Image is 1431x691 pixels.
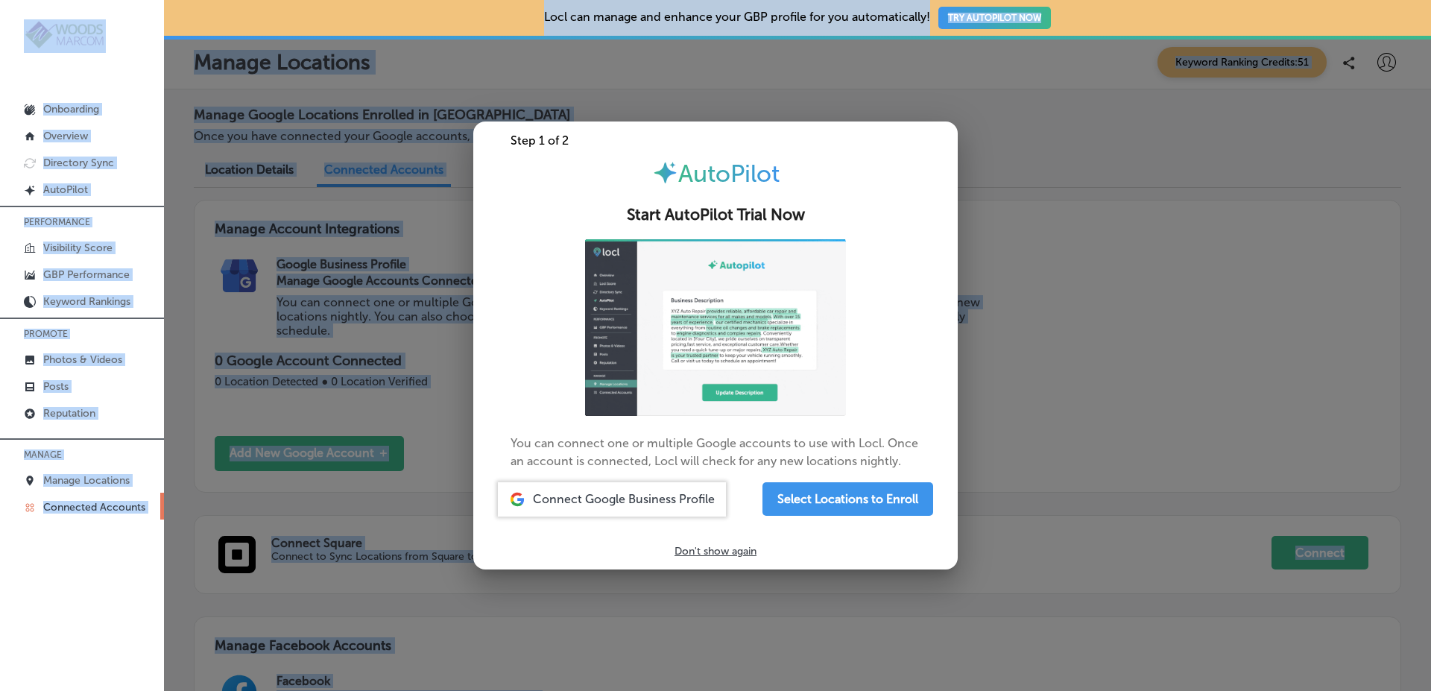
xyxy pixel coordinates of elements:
h2: Start AutoPilot Trial Now [491,206,940,224]
p: Overview [43,130,88,142]
p: Photos & Videos [43,353,122,366]
p: You can connect one or multiple Google accounts to use with Locl. Once an account is connected, L... [511,239,920,470]
img: autopilot-icon [652,160,678,186]
p: AutoPilot [43,183,88,196]
p: Connected Accounts [43,501,145,514]
p: Visibility Score [43,242,113,254]
span: Connect Google Business Profile [533,492,715,506]
img: ap-gif [585,239,846,416]
button: Select Locations to Enroll [762,482,933,516]
p: GBP Performance [43,268,130,281]
p: Reputation [43,407,95,420]
div: Step 1 of 2 [473,133,958,148]
span: AutoPilot [678,160,780,188]
p: Manage Locations [43,474,130,487]
img: 4a29b66a-e5ec-43cd-850c-b989ed1601aaLogo_Horizontal_BerryOlive_1000.jpg [24,19,106,50]
p: Directory Sync [43,157,114,169]
p: Onboarding [43,103,99,116]
p: Keyword Rankings [43,295,130,308]
p: Don't show again [675,545,756,558]
p: Posts [43,380,69,393]
button: TRY AUTOPILOT NOW [938,7,1051,29]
